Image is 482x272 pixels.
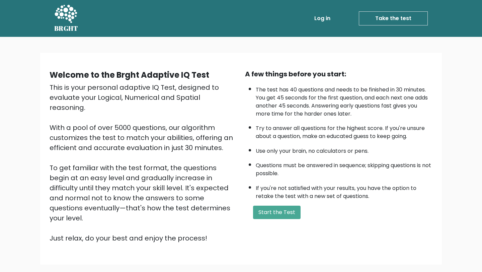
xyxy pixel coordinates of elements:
a: Take the test [359,11,428,25]
li: Use only your brain, no calculators or pens. [256,144,432,155]
li: Try to answer all questions for the highest score. If you're unsure about a question, make an edu... [256,121,432,140]
li: The test has 40 questions and needs to be finished in 30 minutes. You get 45 seconds for the firs... [256,82,432,118]
li: Questions must be answered in sequence; skipping questions is not possible. [256,158,432,178]
div: This is your personal adaptive IQ Test, designed to evaluate your Logical, Numerical and Spatial ... [50,82,237,243]
div: A few things before you start: [245,69,432,79]
a: Log in [312,12,333,25]
h5: BRGHT [54,24,78,32]
a: BRGHT [54,3,78,34]
b: Welcome to the Brght Adaptive IQ Test [50,69,209,80]
li: If you're not satisfied with your results, you have the option to retake the test with a new set ... [256,181,432,200]
button: Start the Test [253,206,301,219]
